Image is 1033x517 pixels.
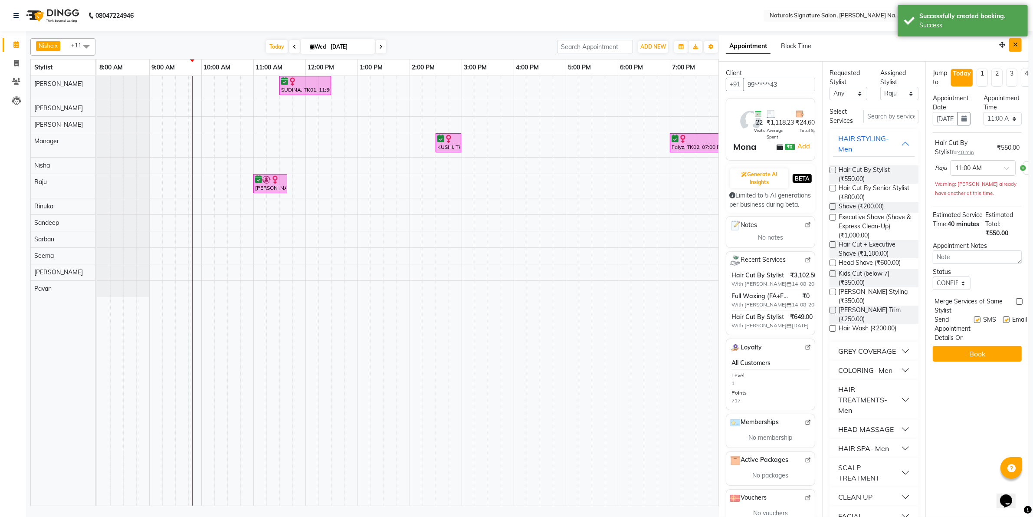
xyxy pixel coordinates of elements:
[781,42,811,50] span: Block Time
[767,118,794,127] span: ₹1,118.23
[838,133,901,154] div: HAIR STYLING- Men
[726,69,815,78] div: Client
[952,149,974,155] small: for
[34,137,59,145] span: Manager
[935,138,994,157] div: Hair Cut By Stylist
[731,389,747,397] div: Points
[793,174,812,182] span: BETA
[731,280,840,288] span: With [PERSON_NAME] 14-08-2025
[833,441,915,456] button: HAIR SPA- Men
[935,164,947,172] span: Raju
[833,343,915,359] button: GREY COVERAGE
[514,61,541,74] a: 4:00 PM
[933,346,1022,362] button: Book
[833,422,915,437] button: HEAD MASSAGE
[306,61,337,74] a: 12:00 PM
[34,161,50,169] span: Nisha
[34,80,83,88] span: [PERSON_NAME]
[839,306,912,324] span: [PERSON_NAME] Trim (₹250.00)
[731,372,744,379] div: Level
[838,424,894,435] div: HEAD MASSAGE
[95,3,134,28] b: 08047224946
[839,165,912,184] span: Hair Cut By Stylist (₹550.00)
[730,342,762,353] span: Loyalty
[726,78,744,91] button: +91
[34,63,52,71] span: Stylist
[731,292,790,301] span: Full Waxing (FA+FL+UA)- Women,Eyebrow- Threading- Women (₹75),Upper Lip- Threading- Women (₹50)
[863,110,918,123] input: Search by service name
[800,127,823,134] span: Total Spent
[935,181,1017,196] small: Warning: [PERSON_NAME] already have another at this time.
[754,127,765,134] span: Visits
[833,382,915,418] button: HAIR TREATMENTS- Men
[254,61,285,74] a: 11:00 AM
[933,69,947,87] div: Jump to
[731,313,790,322] span: Hair Cut By Stylist
[39,42,54,49] span: Nisha
[730,418,779,428] span: Memberships
[796,141,811,151] a: Add
[738,109,763,134] img: avatar
[838,443,889,454] div: HAIR SPA- Men
[839,240,912,258] span: Hair Cut + Executive Shave (₹1,100.00)
[933,241,1022,250] div: Appointment Notes
[640,43,666,50] span: ADD NEW
[933,267,971,277] div: Status
[880,69,918,87] div: Assigned Stylist
[729,191,812,209] div: Limited to 5 AI generations per business during beta.
[731,397,741,405] div: 717
[933,112,958,125] input: yyyy-mm-dd
[790,313,813,322] span: ₹649.00
[34,252,54,260] span: Seema
[97,61,125,74] a: 8:00 AM
[839,213,912,240] span: Executive Shave (Shave & Express Clean-Up) (₹1,000.00)
[733,140,756,153] div: Mona
[618,61,646,74] a: 6:00 PM
[638,41,668,53] button: ADD NEW
[1006,69,1017,87] li: 3
[833,489,915,505] button: CLEAN UP
[34,202,53,210] span: Rinuka
[958,149,974,155] span: 40 min
[34,104,83,112] span: [PERSON_NAME]
[34,285,52,293] span: Pavan
[34,268,83,276] span: [PERSON_NAME]
[785,144,794,151] span: ₹0
[919,21,1021,30] div: Success
[1012,315,1027,342] span: Email
[838,384,901,415] div: HAIR TREATMENTS- Men
[202,61,233,74] a: 10:00 AM
[997,482,1024,508] iframe: chat widget
[34,121,83,128] span: [PERSON_NAME]
[34,178,47,186] span: Raju
[150,61,177,74] a: 9:00 AM
[731,359,771,368] span: All Customers
[986,211,1013,228] span: Estimated Total:
[730,255,786,266] span: Recent Services
[790,271,817,280] span: ₹3,102.50
[767,127,794,140] span: Average Spent
[948,220,979,228] span: 40 minutes
[838,346,896,356] div: GREY COVERAGE
[986,229,1009,237] span: ₹550.00
[726,39,771,54] span: Appointment
[254,175,286,192] div: [PERSON_NAME], TK04, 11:00 AM-11:40 AM, Hair Cut By Stylist
[748,433,792,442] span: No membership
[933,211,983,228] span: Estimated Service Time:
[410,61,437,74] a: 2:00 PM
[671,135,825,151] div: Faiyz, TK02, 07:00 PM-10:00 PM, MK Hair [MEDICAL_DATA]- Medium- Women
[935,297,1013,315] span: Merge Services of Same Stylist
[802,292,810,301] span: ₹0
[984,94,1022,112] div: Appointment Time
[983,315,996,342] span: SMS
[919,12,1021,21] div: Successfully created booking.
[752,471,788,480] span: No packages
[953,69,971,78] div: Today
[935,315,971,342] span: Send Appointment Details On
[462,61,489,74] a: 3:00 PM
[833,460,915,486] button: SCALP TREATMENT
[266,40,288,53] span: Today
[1021,69,1032,87] li: 4
[977,69,988,87] li: 1
[71,42,88,49] span: +11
